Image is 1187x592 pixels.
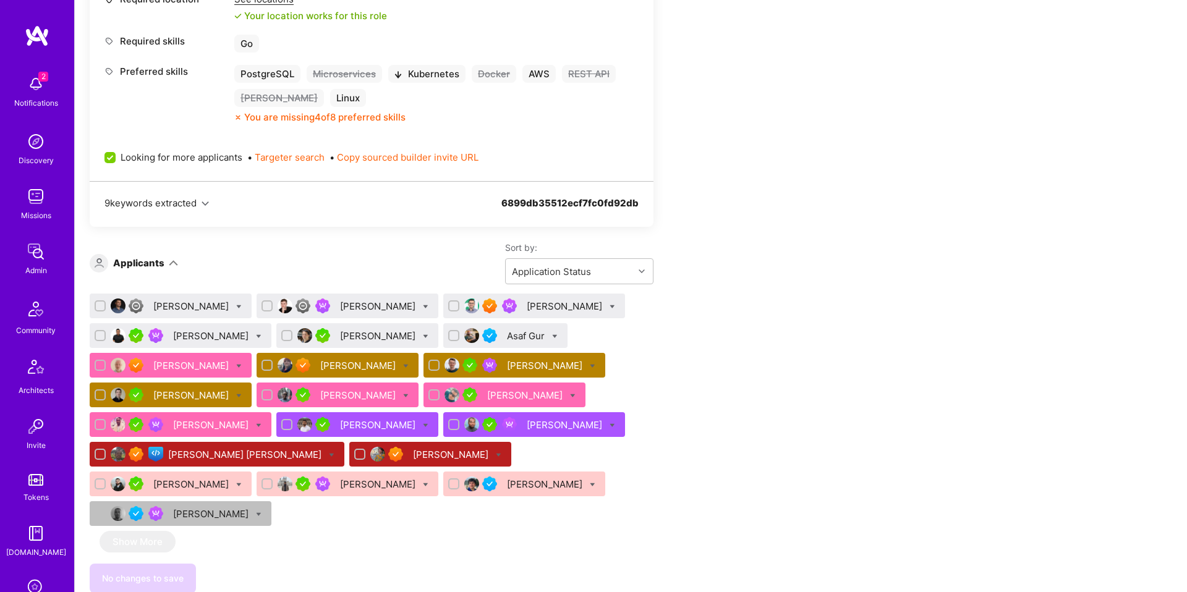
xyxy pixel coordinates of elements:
[423,334,428,339] i: Bulk Status Update
[413,448,491,461] div: [PERSON_NAME]
[111,476,126,491] img: User Avatar
[113,256,164,269] div: Applicants
[21,354,51,384] img: Architects
[148,417,163,432] img: Been on Mission
[423,304,428,310] i: Bulk Status Update
[278,358,292,373] img: User Avatar
[153,300,231,313] div: [PERSON_NAME]
[104,65,228,78] div: Preferred skills
[148,506,163,521] img: Been on Mission
[370,447,385,462] img: User Avatar
[307,65,382,83] div: Microservices
[111,298,126,313] img: User Avatar
[320,359,398,372] div: [PERSON_NAME]
[202,200,209,208] i: icon Chevron
[129,387,143,402] img: A.Teamer in Residence
[278,476,292,491] img: User Avatar
[562,65,616,83] div: REST API
[14,96,58,109] div: Notifications
[111,328,126,343] img: User Avatar
[337,151,479,164] button: Copy sourced builder invite URL
[507,478,585,491] div: [PERSON_NAME]
[111,506,126,521] img: User Avatar
[25,264,47,277] div: Admin
[388,65,466,83] div: Kubernetes
[23,239,48,264] img: admin teamwork
[482,358,497,373] img: Been on Mission
[320,389,398,402] div: [PERSON_NAME]
[234,114,242,121] i: icon CloseOrange
[315,476,330,491] img: Been on Mission
[296,298,310,313] img: Limited Access
[129,358,143,373] img: Exceptional A.Teamer
[394,71,402,78] i: icon BlackArrowDown
[462,387,477,402] img: A.Teamer in Residence
[482,328,497,343] img: Vetted A.Teamer
[19,154,54,167] div: Discovery
[169,258,178,268] i: icon ArrowDown
[153,389,231,402] div: [PERSON_NAME]
[28,474,43,486] img: tokens
[234,9,387,22] div: Your location works for this role
[329,452,334,458] i: Bulk Status Update
[610,423,615,428] i: Bulk Status Update
[502,417,517,432] img: Been on Mission
[445,358,459,373] img: User Avatar
[256,512,262,517] i: Bulk Status Update
[234,35,259,53] div: Go
[464,298,479,313] img: User Avatar
[403,363,409,369] i: Bulk Status Update
[256,334,262,339] i: Bulk Status Update
[482,298,497,313] img: Exceptional A.Teamer
[340,300,418,313] div: [PERSON_NAME]
[23,491,49,504] div: Tokens
[111,387,126,402] img: User Avatar
[129,506,143,521] img: Vetted A.Teamer
[19,384,54,397] div: Architects
[244,111,406,124] div: You are missing 4 of 8 preferred skills
[23,184,48,209] img: teamwork
[236,393,242,399] i: Bulk Status Update
[129,447,143,462] img: Exceptional A.Teamer
[278,387,292,402] img: User Avatar
[340,329,418,342] div: [PERSON_NAME]
[512,265,591,278] div: Application Status
[472,65,516,83] div: Docker
[6,546,66,559] div: [DOMAIN_NAME]
[487,389,565,402] div: [PERSON_NAME]
[570,393,576,399] i: Bulk Status Update
[445,387,459,402] img: User Avatar
[296,358,310,373] img: Exceptional A.Teamer
[340,478,418,491] div: [PERSON_NAME]
[388,447,403,462] img: Exceptional A.Teamer
[527,300,605,313] div: [PERSON_NAME]
[296,387,310,402] img: A.Teamer in Residence
[234,65,300,83] div: PostgreSQL
[236,363,242,369] i: Bulk Status Update
[330,151,479,164] span: •
[173,329,251,342] div: [PERSON_NAME]
[111,447,126,462] img: User Avatar
[23,129,48,154] img: discovery
[464,328,479,343] img: User Avatar
[315,328,330,343] img: A.Teamer in Residence
[104,35,228,48] div: Required skills
[464,476,479,491] img: User Avatar
[297,328,312,343] img: User Avatar
[552,334,558,339] i: Bulk Status Update
[315,417,330,432] img: A.Teamer in Residence
[507,359,585,372] div: [PERSON_NAME]
[590,482,595,488] i: Bulk Status Update
[590,363,595,369] i: Bulk Status Update
[502,298,517,313] img: Been on Mission
[153,478,231,491] div: [PERSON_NAME]
[129,298,143,313] img: Limited Access
[129,417,143,432] img: A.Teamer in Residence
[148,328,163,343] img: Been on Mission
[23,72,48,96] img: bell
[256,423,262,428] i: Bulk Status Update
[234,12,242,20] i: icon Check
[330,89,366,107] div: Linux
[111,417,126,432] img: User Avatar
[111,358,126,373] img: User Avatar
